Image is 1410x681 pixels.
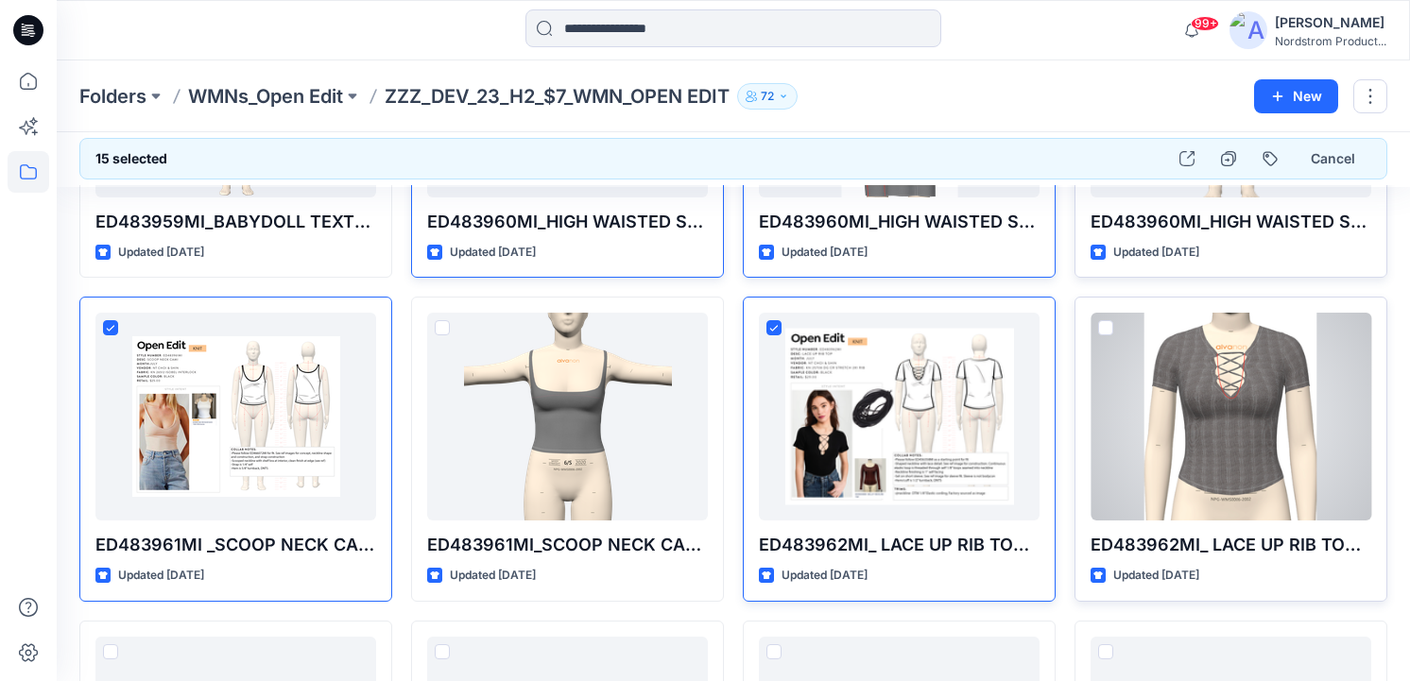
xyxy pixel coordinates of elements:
p: ED483962MI_ LACE UP RIB TOP_D1 [759,532,1040,558]
div: [PERSON_NAME] [1275,11,1386,34]
p: ED483960MI_HIGH WAISTED SKIRT_TD1 [1091,209,1371,235]
button: 72 [737,83,798,110]
p: Updated [DATE] [1113,566,1199,586]
p: Updated [DATE] [450,566,536,586]
p: 72 [761,86,774,107]
span: 99+ [1191,16,1219,31]
p: Updated [DATE] [118,566,204,586]
button: New [1254,79,1338,113]
p: Updated [DATE] [450,243,536,263]
a: Folders [79,83,146,110]
p: Updated [DATE] [118,243,204,263]
p: Updated [DATE] [782,243,868,263]
h6: 15 selected [95,147,167,170]
p: ED483962MI_ LACE UP RIB TOP_D2 [1091,532,1371,558]
p: ZZZ_DEV_23_H2_$7_WMN_OPEN EDIT [385,83,730,110]
p: ED483959MI_BABYDOLL TEXTURED DRESS_TD01 [95,209,376,235]
img: avatar [1229,11,1267,49]
p: ED483960MI_HIGH WAISTED SKIRT_D2 [759,209,1040,235]
p: ED483961MI _SCOOP NECK CAMI_D1 [95,532,376,558]
button: Cancel [1295,142,1371,176]
p: ED483961MI_SCOOP NECK CAMI_TD1 [427,532,708,558]
div: Nordstrom Product... [1275,34,1386,48]
p: Updated [DATE] [782,566,868,586]
p: ED483960MI_HIGH WAISTED SKIRT_D1 [427,209,708,235]
p: Updated [DATE] [1113,243,1199,263]
a: WMNs_Open Edit [188,83,343,110]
